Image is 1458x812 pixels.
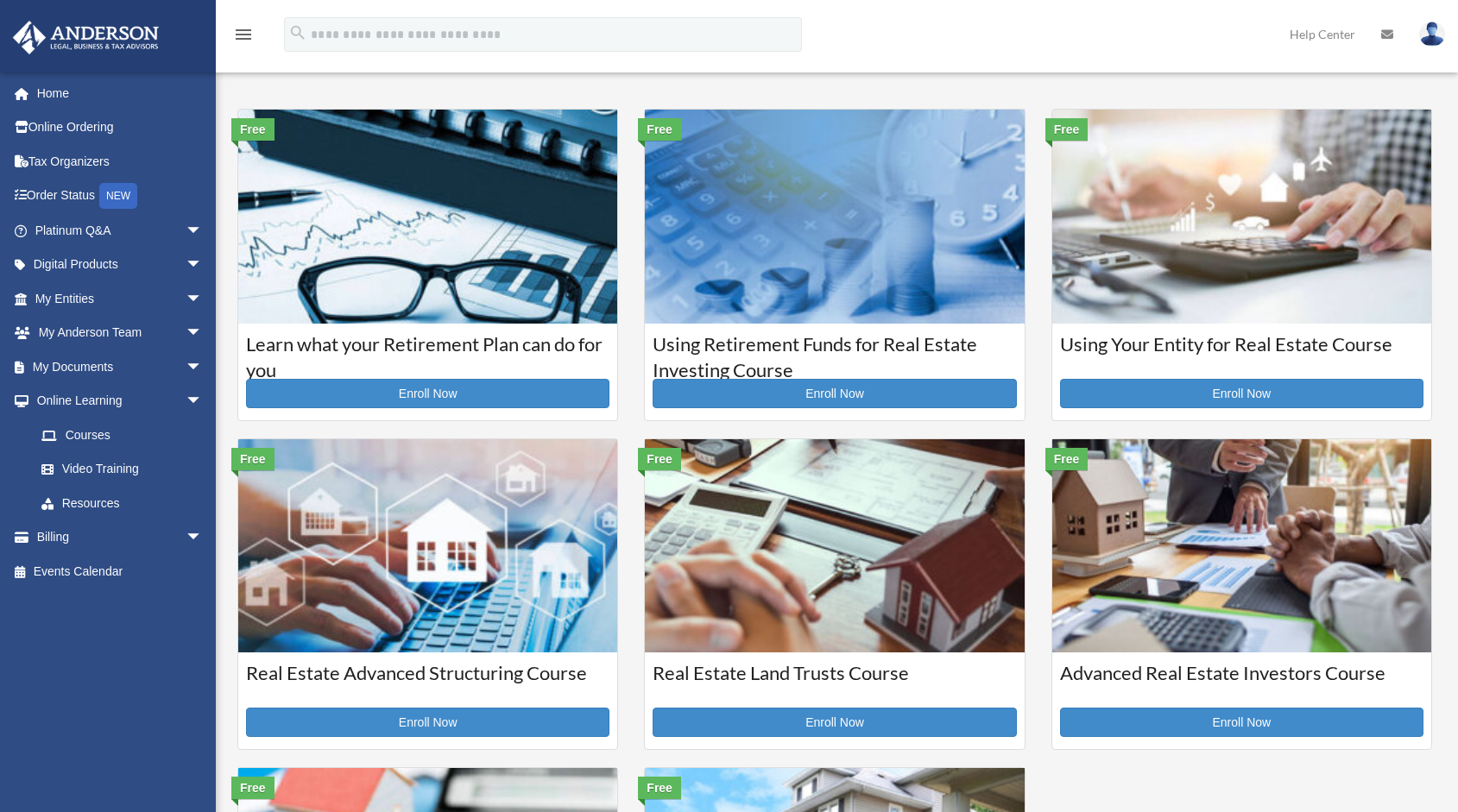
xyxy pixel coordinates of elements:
[638,448,681,470] div: Free
[231,448,275,470] div: Free
[12,248,229,282] a: Digital Productsarrow_drop_down
[1060,331,1423,375] h3: Using Your Entity for Real Estate Course
[233,30,254,45] a: menu
[12,110,229,145] a: Online Ordering
[8,21,164,54] img: Anderson Advisors Platinum Portal
[246,708,609,737] a: Enroll Now
[653,660,1016,703] h3: Real Estate Land Trusts Course
[653,379,1016,408] a: Enroll Now
[1419,22,1445,47] img: User Pic
[653,708,1016,737] a: Enroll Now
[24,486,229,520] a: Resources
[638,777,681,799] div: Free
[186,520,220,556] span: arrow_drop_down
[1060,660,1423,703] h3: Advanced Real Estate Investors Course
[12,316,229,350] a: My Anderson Teamarrow_drop_down
[1060,708,1423,737] a: Enroll Now
[12,281,229,316] a: My Entitiesarrow_drop_down
[638,118,681,141] div: Free
[12,384,229,419] a: Online Learningarrow_drop_down
[288,23,307,42] i: search
[1045,448,1089,470] div: Free
[186,248,220,283] span: arrow_drop_down
[1045,118,1089,141] div: Free
[12,76,229,110] a: Home
[186,384,220,419] span: arrow_drop_down
[99,183,137,209] div: NEW
[12,520,229,555] a: Billingarrow_drop_down
[653,331,1016,375] h3: Using Retirement Funds for Real Estate Investing Course
[12,179,229,214] a: Order StatusNEW
[246,660,609,703] h3: Real Estate Advanced Structuring Course
[12,554,229,589] a: Events Calendar
[12,144,229,179] a: Tax Organizers
[186,316,220,351] span: arrow_drop_down
[186,213,220,249] span: arrow_drop_down
[1060,379,1423,408] a: Enroll Now
[233,24,254,45] i: menu
[231,118,275,141] div: Free
[12,349,229,384] a: My Documentsarrow_drop_down
[246,379,609,408] a: Enroll Now
[12,213,229,248] a: Platinum Q&Aarrow_drop_down
[246,331,609,375] h3: Learn what your Retirement Plan can do for you
[231,777,275,799] div: Free
[186,281,220,317] span: arrow_drop_down
[24,418,220,452] a: Courses
[186,349,220,385] span: arrow_drop_down
[24,452,229,487] a: Video Training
